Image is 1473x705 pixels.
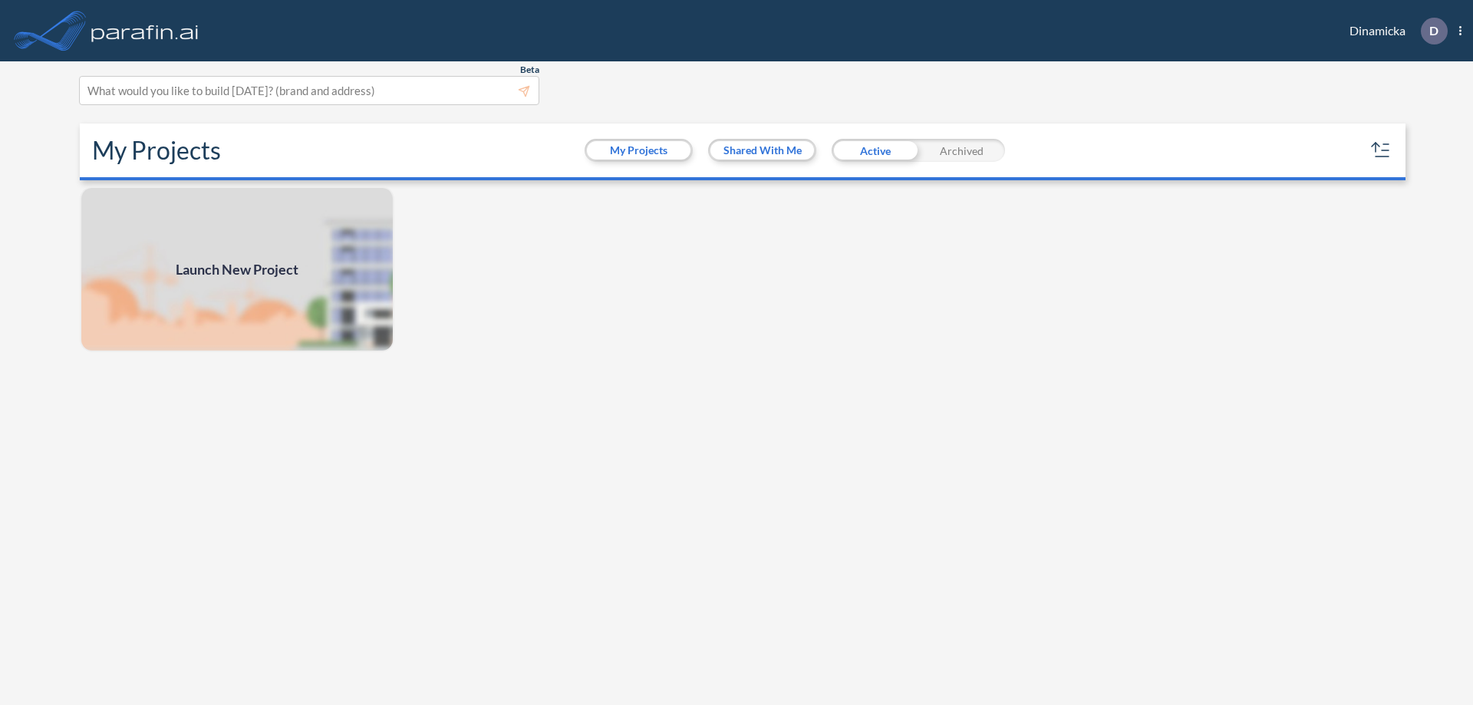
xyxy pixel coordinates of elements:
[1369,138,1393,163] button: sort
[1326,18,1461,44] div: Dinamicka
[88,15,202,46] img: logo
[80,186,394,352] a: Launch New Project
[918,139,1005,162] div: Archived
[520,64,539,76] span: Beta
[1429,24,1438,38] p: D
[176,259,298,280] span: Launch New Project
[80,186,394,352] img: add
[832,139,918,162] div: Active
[587,141,690,160] button: My Projects
[710,141,814,160] button: Shared With Me
[92,136,221,165] h2: My Projects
